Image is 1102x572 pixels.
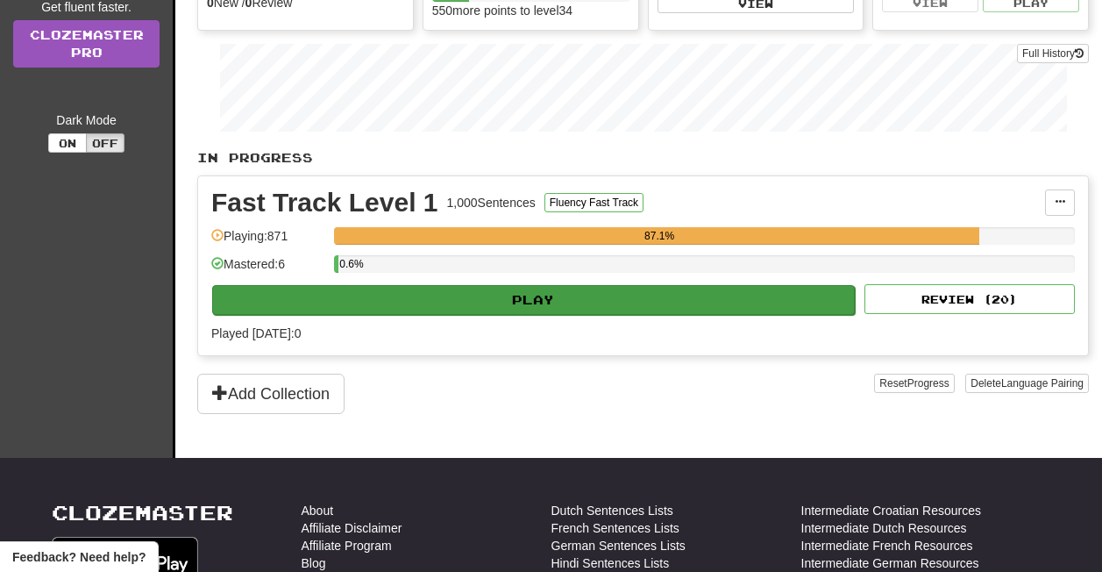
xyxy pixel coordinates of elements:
[86,133,124,153] button: Off
[447,194,536,211] div: 1,000 Sentences
[211,227,325,256] div: Playing: 871
[302,502,334,519] a: About
[302,537,392,554] a: Affiliate Program
[13,20,160,68] a: ClozemasterPro
[1017,44,1089,63] button: Full History
[551,537,686,554] a: German Sentences Lists
[801,519,967,537] a: Intermediate Dutch Resources
[12,548,146,566] span: Open feedback widget
[197,149,1089,167] p: In Progress
[339,227,979,245] div: 87.1%
[801,502,981,519] a: Intermediate Croatian Resources
[551,554,670,572] a: Hindi Sentences Lists
[801,554,979,572] a: Intermediate German Resources
[211,255,325,284] div: Mastered: 6
[544,193,643,212] button: Fluency Fast Track
[302,519,402,537] a: Affiliate Disclaimer
[551,519,679,537] a: French Sentences Lists
[432,2,629,19] div: 550 more points to level 34
[211,189,438,216] div: Fast Track Level 1
[211,326,301,340] span: Played [DATE]: 0
[965,374,1089,393] button: DeleteLanguage Pairing
[864,284,1075,314] button: Review (20)
[874,374,954,393] button: ResetProgress
[197,374,345,414] button: Add Collection
[907,377,949,390] span: Progress
[212,285,855,315] button: Play
[801,537,973,554] a: Intermediate French Resources
[48,133,87,153] button: On
[13,111,160,129] div: Dark Mode
[551,502,673,519] a: Dutch Sentences Lists
[1001,377,1084,390] span: Language Pairing
[52,502,233,524] a: Clozemaster
[302,554,326,572] a: Blog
